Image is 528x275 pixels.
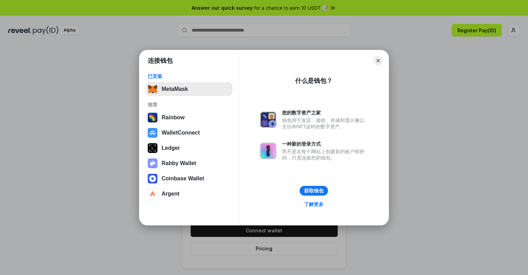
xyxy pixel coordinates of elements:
div: 已安装 [148,73,230,79]
div: 您的数字资产之家 [282,110,368,116]
img: svg+xml,%3Csvg%20xmlns%3D%22http%3A%2F%2Fwww.w3.org%2F2000%2Fsvg%22%20width%3D%2228%22%20height%3... [148,143,157,153]
div: 了解更多 [304,201,324,207]
div: Ledger [162,145,180,151]
div: 推荐 [148,102,230,108]
div: MetaMask [162,86,188,92]
div: Rainbow [162,114,185,121]
div: WalletConnect [162,130,200,136]
div: 钱包用于发送、接收、存储和显示像以太坊和NFT这样的数字资产。 [282,117,368,130]
div: 什么是钱包？ [295,77,333,85]
img: svg+xml,%3Csvg%20xmlns%3D%22http%3A%2F%2Fwww.w3.org%2F2000%2Fsvg%22%20fill%3D%22none%22%20viewBox... [260,143,276,159]
button: WalletConnect [146,126,233,140]
button: Ledger [146,141,233,155]
div: Argent [162,191,180,197]
img: svg+xml,%3Csvg%20width%3D%2228%22%20height%3D%2228%22%20viewBox%3D%220%200%2028%2028%22%20fill%3D... [148,174,157,183]
img: svg+xml,%3Csvg%20xmlns%3D%22http%3A%2F%2Fwww.w3.org%2F2000%2Fsvg%22%20fill%3D%22none%22%20viewBox... [148,158,157,168]
div: 一种新的登录方式 [282,141,368,147]
div: Rabby Wallet [162,160,196,166]
img: svg+xml,%3Csvg%20fill%3D%22none%22%20height%3D%2233%22%20viewBox%3D%220%200%2035%2033%22%20width%... [148,84,157,94]
img: svg+xml,%3Csvg%20width%3D%22120%22%20height%3D%22120%22%20viewBox%3D%220%200%20120%20120%22%20fil... [148,113,157,122]
button: Close [373,56,383,66]
button: Rainbow [146,111,233,124]
button: Rabby Wallet [146,156,233,170]
button: 获取钱包 [300,186,328,196]
div: 获取钱包 [304,188,324,194]
img: svg+xml,%3Csvg%20width%3D%2228%22%20height%3D%2228%22%20viewBox%3D%220%200%2028%2028%22%20fill%3D... [148,189,157,199]
a: 了解更多 [300,200,328,209]
div: Coinbase Wallet [162,175,204,182]
button: Coinbase Wallet [146,172,233,186]
img: svg+xml,%3Csvg%20xmlns%3D%22http%3A%2F%2Fwww.w3.org%2F2000%2Fsvg%22%20fill%3D%22none%22%20viewBox... [260,111,276,128]
button: MetaMask [146,82,233,96]
h1: 连接钱包 [148,57,173,65]
button: Argent [146,187,233,201]
div: 而不是在每个网站上创建新的账户和密码，只需连接您的钱包。 [282,148,368,161]
img: svg+xml,%3Csvg%20width%3D%2228%22%20height%3D%2228%22%20viewBox%3D%220%200%2028%2028%22%20fill%3D... [148,128,157,138]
